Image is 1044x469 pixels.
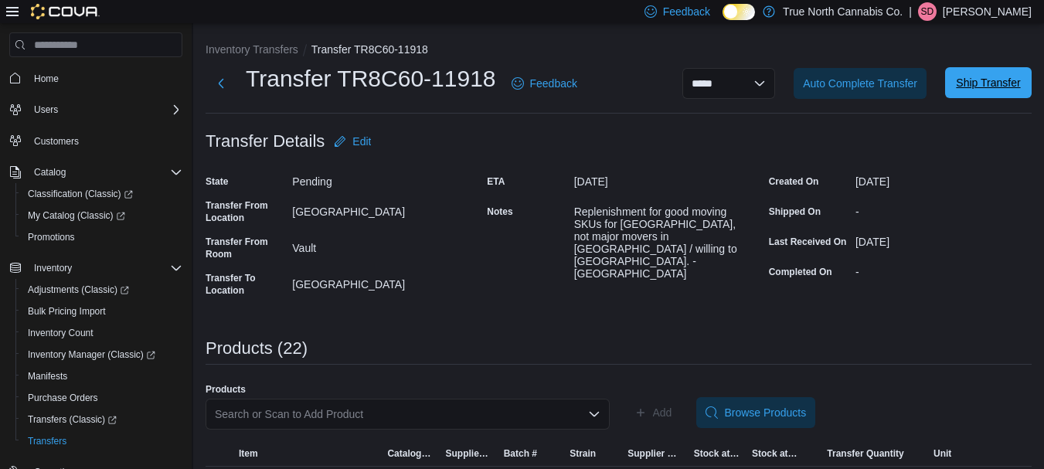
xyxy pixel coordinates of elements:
[206,236,286,260] label: Transfer From Room
[15,301,189,322] button: Bulk Pricing Import
[22,367,182,386] span: Manifests
[504,447,537,460] span: Batch #
[28,100,182,119] span: Users
[352,134,371,149] span: Edit
[15,387,189,409] button: Purchase Orders
[746,441,804,466] button: Stock at Destination
[311,43,428,56] button: Transfer TR8C60-11918
[943,2,1032,21] p: [PERSON_NAME]
[22,302,182,321] span: Bulk Pricing Import
[927,441,985,466] button: Unit
[31,4,100,19] img: Cova
[292,272,468,291] div: [GEOGRAPHIC_DATA]
[22,302,112,321] a: Bulk Pricing Import
[206,43,298,56] button: Inventory Transfers
[688,441,746,466] button: Stock at Source
[28,348,155,361] span: Inventory Manager (Classic)
[15,344,189,365] a: Inventory Manager (Classic)
[28,370,67,382] span: Manifests
[440,441,498,466] button: Supplier SKU
[28,188,133,200] span: Classification (Classic)
[803,76,917,91] span: Auto Complete Transfer
[22,389,182,407] span: Purchase Orders
[588,408,600,420] button: Open list of options
[22,280,182,299] span: Adjustments (Classic)
[563,441,621,466] button: Strain
[574,199,750,280] div: Replenishment for good moving SKUs for [GEOGRAPHIC_DATA], not major movers in [GEOGRAPHIC_DATA] /...
[22,389,104,407] a: Purchase Orders
[22,432,182,450] span: Transfers
[292,236,468,254] div: Vault
[28,327,94,339] span: Inventory Count
[22,367,73,386] a: Manifests
[22,345,182,364] span: Inventory Manager (Classic)
[696,397,815,428] button: Browse Products
[22,324,100,342] a: Inventory Count
[233,441,381,466] button: Item
[328,126,377,157] button: Edit
[15,183,189,205] a: Classification (Classic)
[22,228,182,246] span: Promotions
[206,175,228,188] label: State
[918,2,937,21] div: Sully Devine
[28,163,182,182] span: Catalog
[15,409,189,430] a: Transfers (Classic)
[28,259,78,277] button: Inventory
[15,205,189,226] a: My Catalog (Classic)
[446,447,491,460] span: Supplier SKU
[15,365,189,387] button: Manifests
[530,76,577,91] span: Feedback
[22,410,123,429] a: Transfers (Classic)
[22,185,139,203] a: Classification (Classic)
[22,324,182,342] span: Inventory Count
[723,4,755,20] input: Dark Mode
[3,257,189,279] button: Inventory
[723,20,723,21] span: Dark Mode
[653,405,672,420] span: Add
[769,266,832,278] label: Completed On
[570,447,596,460] span: Strain
[28,231,75,243] span: Promotions
[487,206,512,218] label: Notes
[724,405,806,420] span: Browse Products
[956,75,1020,90] span: Ship Transfer
[827,447,903,460] span: Transfer Quantity
[3,99,189,121] button: Users
[206,68,236,99] button: Next
[855,260,1032,278] div: -
[855,199,1032,218] div: -
[206,132,325,151] h3: Transfer Details
[34,73,59,85] span: Home
[769,236,847,248] label: Last Received On
[292,169,468,188] div: Pending
[206,199,286,224] label: Transfer From Location
[15,226,189,248] button: Promotions
[752,447,797,460] span: Stock at Destination
[933,447,951,460] span: Unit
[769,206,821,218] label: Shipped On
[292,199,468,218] div: [GEOGRAPHIC_DATA]
[22,345,162,364] a: Inventory Manager (Classic)
[855,229,1032,248] div: [DATE]
[28,163,72,182] button: Catalog
[28,435,66,447] span: Transfers
[3,66,189,89] button: Home
[206,383,246,396] label: Products
[909,2,912,21] p: |
[28,132,85,151] a: Customers
[3,161,189,183] button: Catalog
[28,70,65,88] a: Home
[206,339,308,358] h3: Products (22)
[34,166,66,178] span: Catalog
[855,169,1032,188] div: [DATE]
[28,392,98,404] span: Purchase Orders
[387,447,433,460] span: Catalog SKU
[804,441,927,466] button: Transfer Quantity
[3,130,189,152] button: Customers
[28,131,182,151] span: Customers
[34,262,72,274] span: Inventory
[28,284,129,296] span: Adjustments (Classic)
[22,228,81,246] a: Promotions
[15,430,189,452] button: Transfers
[487,175,505,188] label: ETA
